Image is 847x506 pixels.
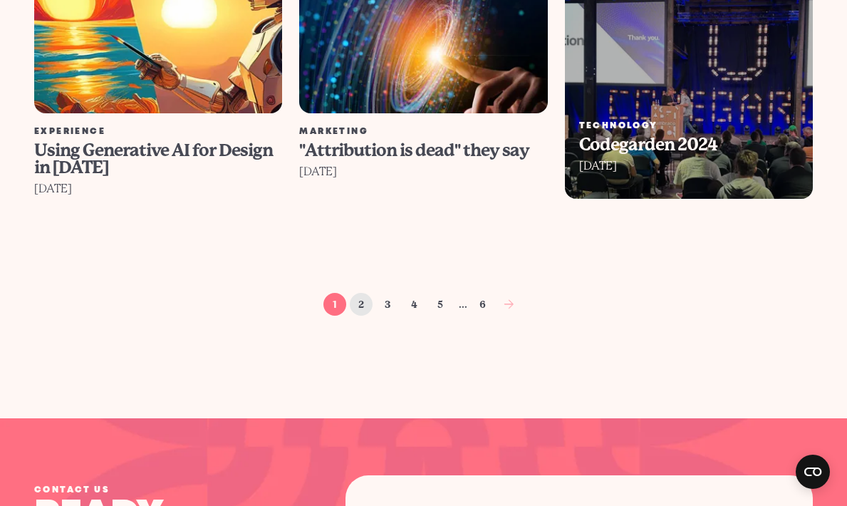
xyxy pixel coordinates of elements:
div: Marketing [299,128,547,136]
div: Experience [34,128,282,136]
span: Using Generative AI for Design in [DATE] [34,140,273,177]
div: Technology [579,122,799,130]
div: [DATE] [579,156,799,176]
div: Contact us [34,486,284,495]
a: 2 [350,293,373,316]
a: 6 [471,293,494,316]
div: [DATE] [299,162,547,182]
div: [DATE] [34,179,282,199]
span: "Attribution is dead" they say [299,140,529,160]
a: 4 [402,293,425,316]
button: Open CMP widget [796,455,830,489]
span: Codegarden 2024 [579,135,717,155]
a: 5 [429,293,452,316]
span: ... [459,297,467,311]
a: 3 [376,293,399,316]
a: 1 [323,293,346,316]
